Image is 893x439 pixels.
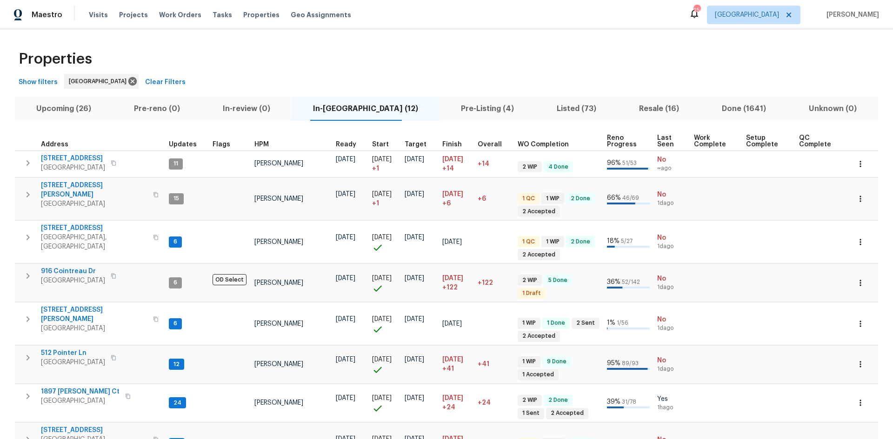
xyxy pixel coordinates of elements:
span: [DATE] [372,395,392,401]
td: Project started on time [368,264,401,302]
td: Scheduled to finish 122 day(s) late [439,264,474,302]
span: [DATE] [442,156,463,163]
span: +14 [442,164,454,173]
span: 12 [170,360,183,368]
span: [DATE] [405,356,424,363]
span: Last Seen [657,135,678,148]
span: [DATE] [336,395,355,401]
span: 2 WIP [519,276,541,284]
span: Properties [19,54,92,64]
span: [DATE] [442,275,463,282]
span: Geo Assignments [291,10,351,20]
span: +41 [442,364,454,373]
span: [GEOGRAPHIC_DATA], [GEOGRAPHIC_DATA] [41,233,147,251]
span: 2 WIP [519,163,541,171]
span: 6 [170,320,181,328]
span: 1d ago [657,365,686,373]
span: +14 [478,161,489,167]
span: 1d ago [657,324,686,332]
span: 1 WIP [519,358,540,366]
span: Flags [213,141,230,148]
span: 2 Done [567,238,594,246]
span: [STREET_ADDRESS] [41,154,105,163]
span: [PERSON_NAME] [254,361,303,367]
span: [DATE] [405,156,424,163]
span: [DATE] [336,316,355,322]
span: 15 [170,195,183,203]
span: 1897 [PERSON_NAME] Ct [41,387,120,396]
span: Tasks [213,12,232,18]
div: Actual renovation start date [372,141,397,148]
span: [DATE] [405,316,424,322]
span: [DATE] [442,356,463,363]
span: No [657,233,686,242]
span: +6 [442,199,451,208]
span: [DATE] [372,191,392,197]
span: [GEOGRAPHIC_DATA] [41,358,105,367]
span: +6 [478,196,486,202]
td: Project started on time [368,346,401,384]
span: [DATE] [336,191,355,197]
span: 18 % [607,238,620,244]
span: [GEOGRAPHIC_DATA] [41,324,147,333]
span: [STREET_ADDRESS] [41,426,147,435]
div: 25 [693,6,700,15]
span: Show filters [19,77,58,88]
span: No [657,356,686,365]
span: Pre-Listing (4) [445,102,530,115]
span: 46 / 69 [622,195,639,201]
span: [STREET_ADDRESS][PERSON_NAME] [41,305,147,324]
span: + 1 [372,164,379,173]
span: +122 [442,283,458,292]
span: 1 % [607,320,615,326]
span: 512 Pointer Ln [41,348,105,358]
span: 9 Done [543,358,570,366]
span: 1 WIP [519,319,540,327]
span: 96 % [607,160,621,166]
span: 2 Sent [573,319,599,327]
span: Ready [336,141,356,148]
span: 5 / 27 [621,238,633,244]
td: 41 day(s) past target finish date [474,346,514,384]
span: Setup Complete [746,135,783,148]
span: 1 QC [519,238,539,246]
span: [DATE] [405,395,424,401]
span: No [657,274,686,283]
button: Clear Filters [141,74,189,91]
span: HPM [254,141,269,148]
span: Overall [478,141,502,148]
td: Scheduled to finish 14 day(s) late [439,151,474,177]
div: Projected renovation finish date [442,141,470,148]
span: 2 Accepted [519,251,559,259]
span: 1d ago [657,283,686,291]
span: Finish [442,141,462,148]
span: [DATE] [442,239,462,245]
span: +24 [478,400,491,406]
span: [GEOGRAPHIC_DATA] [41,396,120,406]
span: Pre-reno (0) [118,102,196,115]
td: Scheduled to finish 41 day(s) late [439,346,474,384]
span: Listed (73) [541,102,612,115]
div: [GEOGRAPHIC_DATA] [64,74,139,89]
span: + 1 [372,199,379,208]
td: Project started on time [368,384,401,422]
div: Target renovation project end date [405,141,435,148]
span: Yes [657,394,686,404]
span: 1 / 56 [617,320,628,326]
span: [DATE] [405,275,424,282]
span: [PERSON_NAME] [254,160,303,167]
span: [DATE] [442,395,463,401]
span: 2 WIP [519,396,541,404]
span: 1 QC [519,195,539,203]
span: No [657,315,686,324]
span: 1 Sent [519,409,543,417]
span: +41 [478,361,489,367]
span: ∞ ago [657,164,686,172]
span: 2 Done [545,396,572,404]
span: 4 Done [545,163,572,171]
span: Maestro [32,10,62,20]
td: Project started on time [368,221,401,263]
span: 1d ago [657,242,686,250]
td: Scheduled to finish 24 day(s) late [439,384,474,422]
span: Start [372,141,389,148]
